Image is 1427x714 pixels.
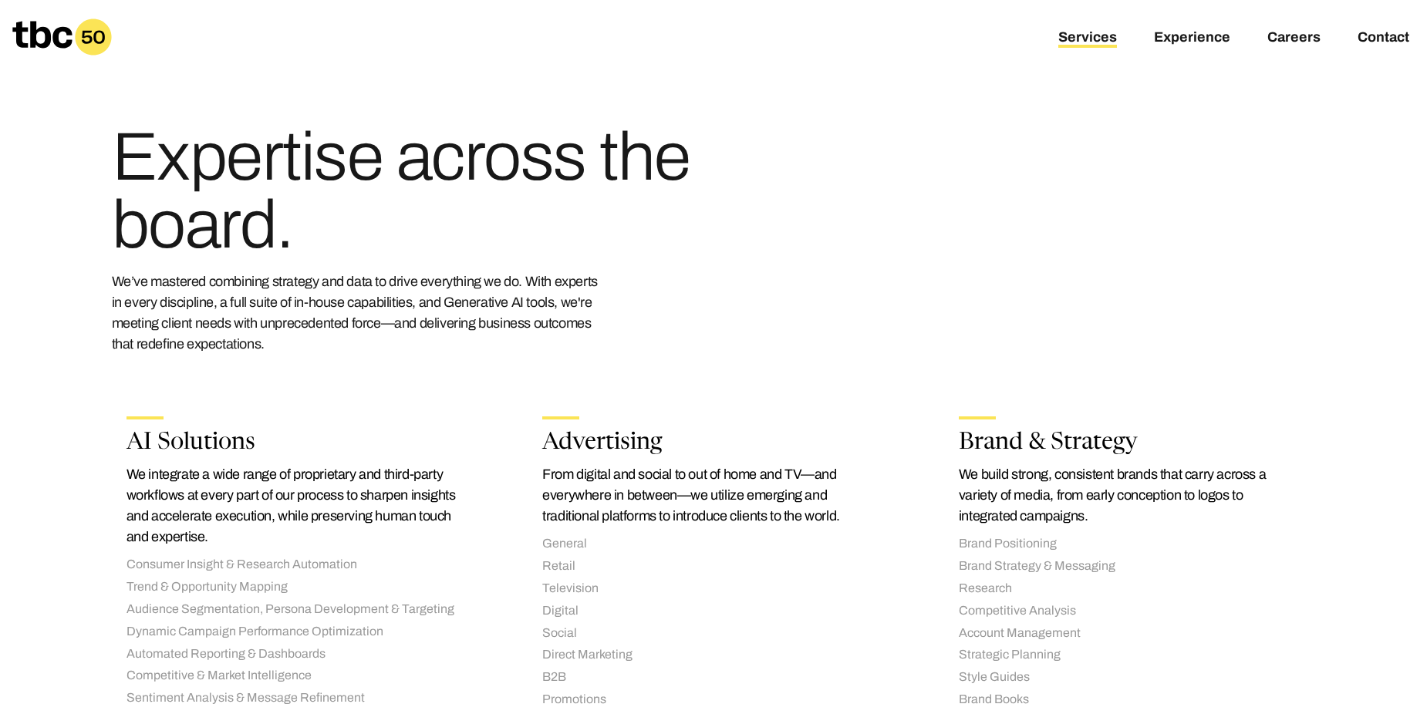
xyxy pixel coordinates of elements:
[127,557,469,573] li: Consumer Insight & Research Automation
[542,464,885,527] p: From digital and social to out of home and TV—and everywhere in between—we utilize emerging and t...
[542,581,885,597] li: Television
[959,669,1301,685] li: Style Guides
[959,647,1301,663] li: Strategic Planning
[959,536,1301,552] li: Brand Positioning
[959,464,1301,527] p: We build strong, consistent brands that carry across a variety of media, from early conception to...
[127,624,469,640] li: Dynamic Campaign Performance Optimization
[959,692,1301,708] li: Brand Books
[127,646,469,662] li: Automated Reporting & Dashboards
[112,271,606,355] p: We’ve mastered combining strategy and data to drive everything we do. With experts in every disci...
[959,558,1301,574] li: Brand Strategy & Messaging
[127,432,469,455] h2: AI Solutions
[12,19,112,56] a: Homepage
[127,690,469,706] li: Sentiment Analysis & Message Refinement
[542,536,885,552] li: General
[1267,29,1321,48] a: Careers
[1154,29,1230,48] a: Experience
[127,464,469,547] p: We integrate a wide range of proprietary and third-party workflows at every part of our process t...
[542,603,885,619] li: Digital
[959,625,1301,642] li: Account Management
[959,603,1301,619] li: Competitive Analysis
[959,432,1301,455] h2: Brand & Strategy
[542,647,885,663] li: Direct Marketing
[127,668,469,684] li: Competitive & Market Intelligence
[112,123,704,259] h1: Expertise across the board.
[542,432,885,455] h2: Advertising
[1058,29,1117,48] a: Services
[542,558,885,574] li: Retail
[1358,29,1409,48] a: Contact
[959,581,1301,597] li: Research
[542,669,885,685] li: B2B
[542,625,885,642] li: Social
[542,692,885,708] li: Promotions
[127,579,469,595] li: Trend & Opportunity Mapping
[127,601,469,618] li: Audience Segmentation, Persona Development & Targeting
